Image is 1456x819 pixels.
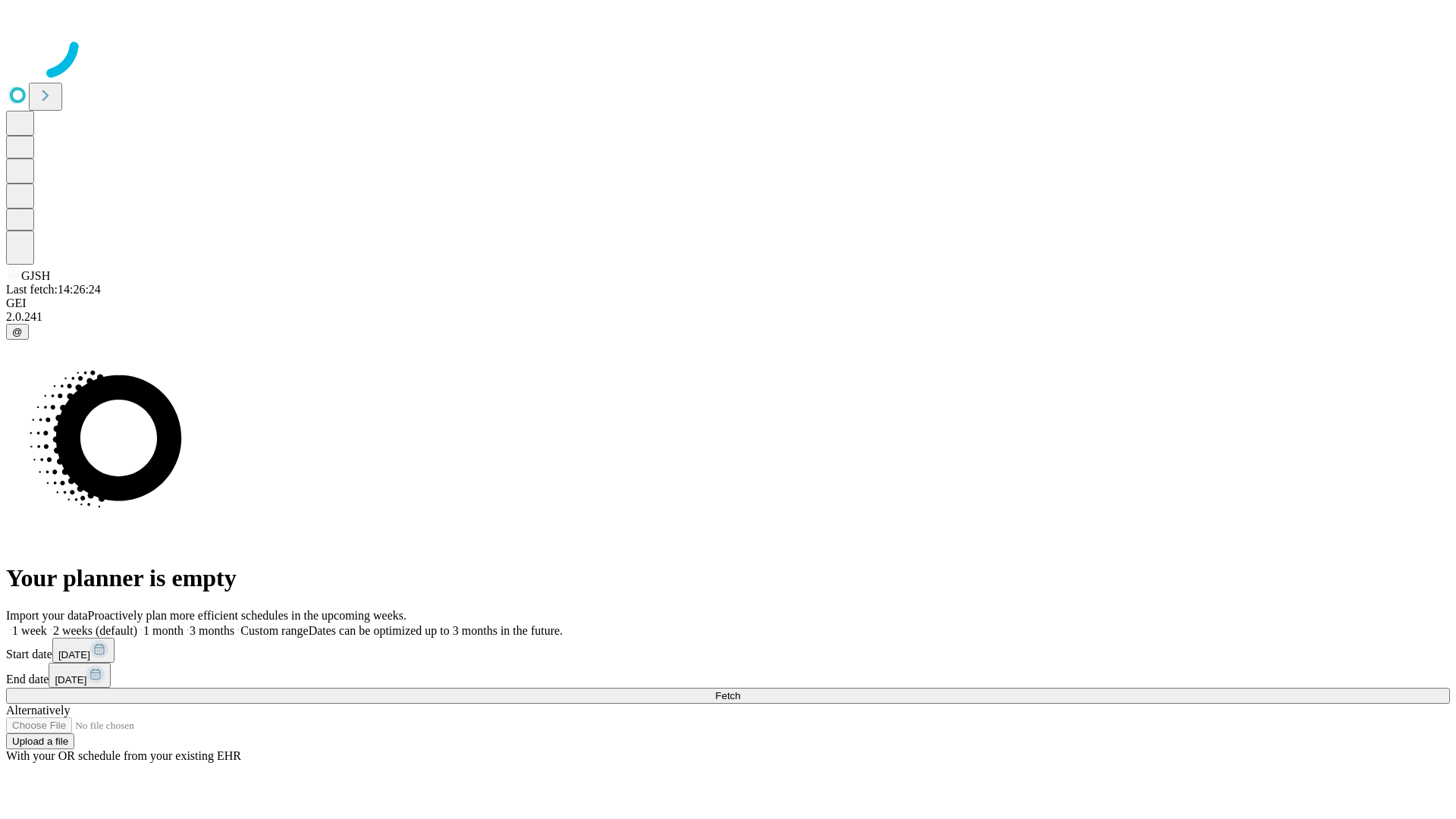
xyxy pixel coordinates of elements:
[6,324,29,340] button: @
[6,283,101,296] span: Last fetch: 14:26:24
[49,663,111,688] button: [DATE]
[6,688,1450,704] button: Fetch
[6,638,1450,663] div: Start date
[190,624,234,637] span: 3 months
[6,749,241,762] span: With your OR schedule from your existing EHR
[6,297,1450,310] div: GEI
[88,609,406,622] span: Proactively plan more efficient schedules in the upcoming weeks.
[52,638,115,663] button: [DATE]
[6,663,1450,688] div: End date
[12,326,23,337] span: @
[240,624,308,637] span: Custom range
[143,624,184,637] span: 1 month
[715,690,740,701] span: Fetch
[6,704,70,717] span: Alternatively
[309,624,563,637] span: Dates can be optimized up to 3 months in the future.
[6,733,74,749] button: Upload a file
[12,624,47,637] span: 1 week
[55,674,86,686] span: [DATE]
[53,624,137,637] span: 2 weeks (default)
[6,564,1450,592] h1: Your planner is empty
[6,609,88,622] span: Import your data
[6,310,1450,324] div: 2.0.241
[21,269,50,282] span: GJSH
[58,649,90,661] span: [DATE]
